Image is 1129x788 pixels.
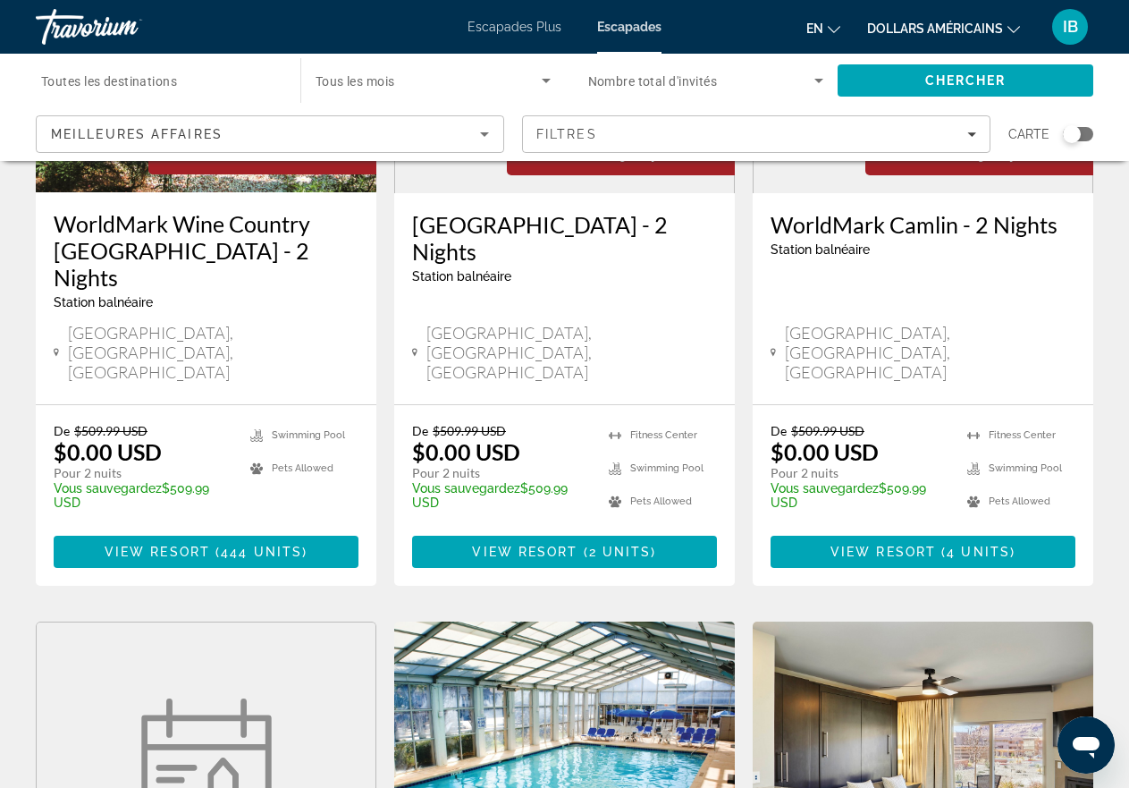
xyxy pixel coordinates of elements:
[54,465,232,481] p: Pour 2 nuits
[426,323,717,382] span: [GEOGRAPHIC_DATA], [GEOGRAPHIC_DATA], [GEOGRAPHIC_DATA]
[1008,122,1049,147] span: Carte
[771,242,870,257] span: Station balnéaire
[54,481,232,510] p: $509.99 USD
[771,211,1075,238] a: WorldMark Camlin - 2 Nights
[867,15,1020,41] button: Changer de devise
[74,423,147,438] span: $509.99 USD
[867,21,1003,36] font: dollars américains
[989,429,1056,441] span: Fitness Center
[412,423,428,438] span: De
[54,210,358,291] a: WorldMark Wine Country [GEOGRAPHIC_DATA] - 2 Nights
[1063,17,1078,36] font: IB
[771,465,949,481] p: Pour 2 nuits
[54,536,358,568] button: View Resort(444 units)
[771,481,879,496] span: Vous sauvegardez
[105,545,210,559] span: View Resort
[54,295,153,309] span: Station balnéaire
[54,481,162,496] span: Vous sauvegardez
[536,127,597,141] span: Filtres
[68,323,358,382] span: [GEOGRAPHIC_DATA], [GEOGRAPHIC_DATA], [GEOGRAPHIC_DATA]
[316,74,395,89] span: Tous les mois
[597,20,661,34] a: Escapades
[412,536,717,568] button: View Resort(2 units)
[947,545,1010,559] span: 4 units
[989,462,1062,474] span: Swimming Pool
[838,64,1093,97] button: Search
[54,423,70,438] span: De
[412,465,591,481] p: Pour 2 nuits
[630,496,692,507] span: Pets Allowed
[221,545,302,559] span: 444 units
[771,536,1075,568] button: View Resort(4 units)
[36,4,215,50] a: Travorium
[806,15,840,41] button: Changer de langue
[771,481,949,510] p: $509.99 USD
[589,545,652,559] span: 2 units
[468,20,561,34] a: Escapades Plus
[785,323,1075,382] span: [GEOGRAPHIC_DATA], [GEOGRAPHIC_DATA], [GEOGRAPHIC_DATA]
[412,438,520,465] p: $0.00 USD
[630,429,697,441] span: Fitness Center
[630,462,704,474] span: Swimming Pool
[830,545,936,559] span: View Resort
[1057,716,1115,774] iframe: Bouton de lancement de la fenêtre de messagerie
[433,423,506,438] span: $509.99 USD
[41,71,277,92] input: Select destination
[54,438,162,465] p: $0.00 USD
[472,545,577,559] span: View Resort
[412,481,520,496] span: Vous sauvegardez
[272,462,333,474] span: Pets Allowed
[771,423,787,438] span: De
[1047,8,1093,46] button: Menu utilisateur
[936,545,1015,559] span: ( )
[412,481,591,510] p: $509.99 USD
[412,211,717,265] a: [GEOGRAPHIC_DATA] - 2 Nights
[210,545,308,559] span: ( )
[272,429,345,441] span: Swimming Pool
[925,73,1007,88] span: Chercher
[522,115,990,153] button: Filters
[578,545,657,559] span: ( )
[989,496,1050,507] span: Pets Allowed
[412,269,511,284] span: Station balnéaire
[51,127,223,141] span: Meilleures affaires
[771,438,879,465] p: $0.00 USD
[588,74,718,89] span: Nombre total d'invités
[806,21,823,36] font: en
[51,123,489,145] mat-select: Sort by
[41,74,177,89] span: Toutes les destinations
[791,423,864,438] span: $509.99 USD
